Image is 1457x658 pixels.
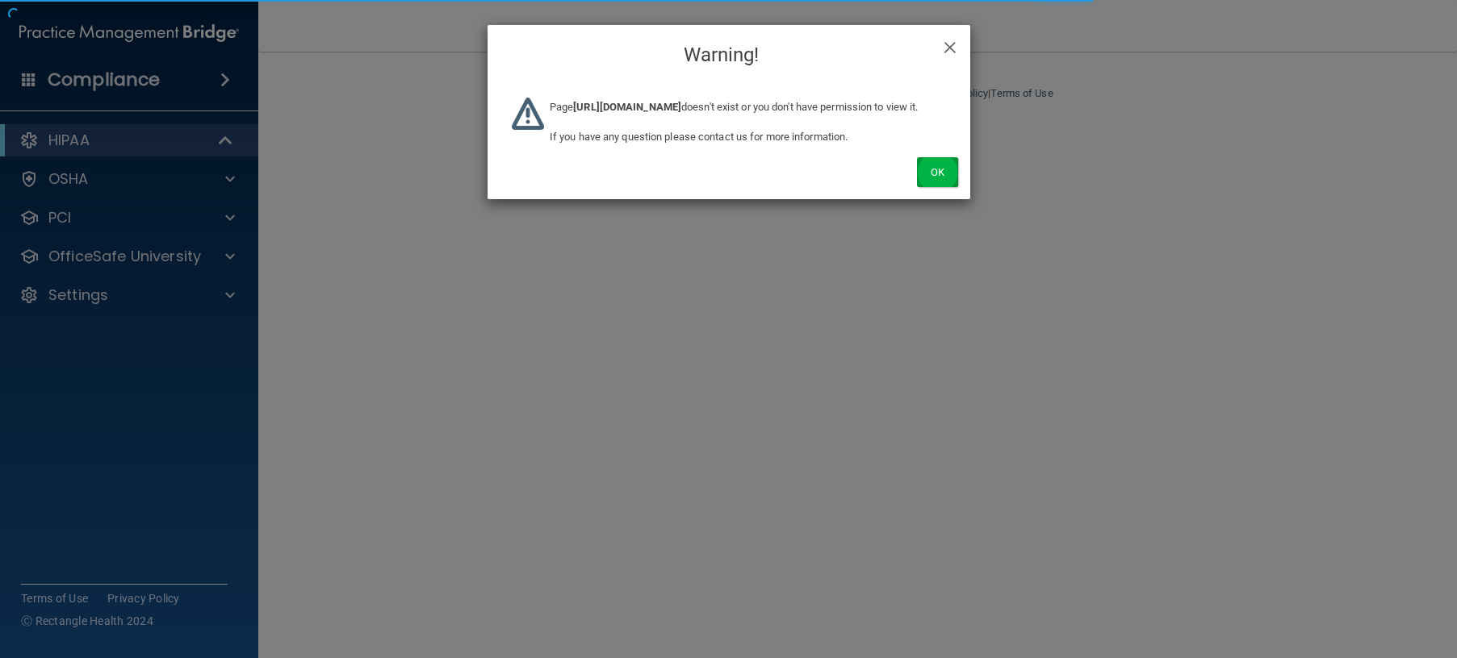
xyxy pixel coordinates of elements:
img: warning-logo.669c17dd.png [512,98,544,130]
iframe: Drift Widget Chat Controller [1178,543,1438,608]
button: Ok [917,157,957,187]
p: Page doesn't exist or you don't have permission to view it. [550,98,946,117]
p: If you have any question please contact us for more information. [550,127,946,147]
b: [URL][DOMAIN_NAME] [573,101,681,113]
h4: Warning! [500,37,958,73]
span: × [943,29,957,61]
